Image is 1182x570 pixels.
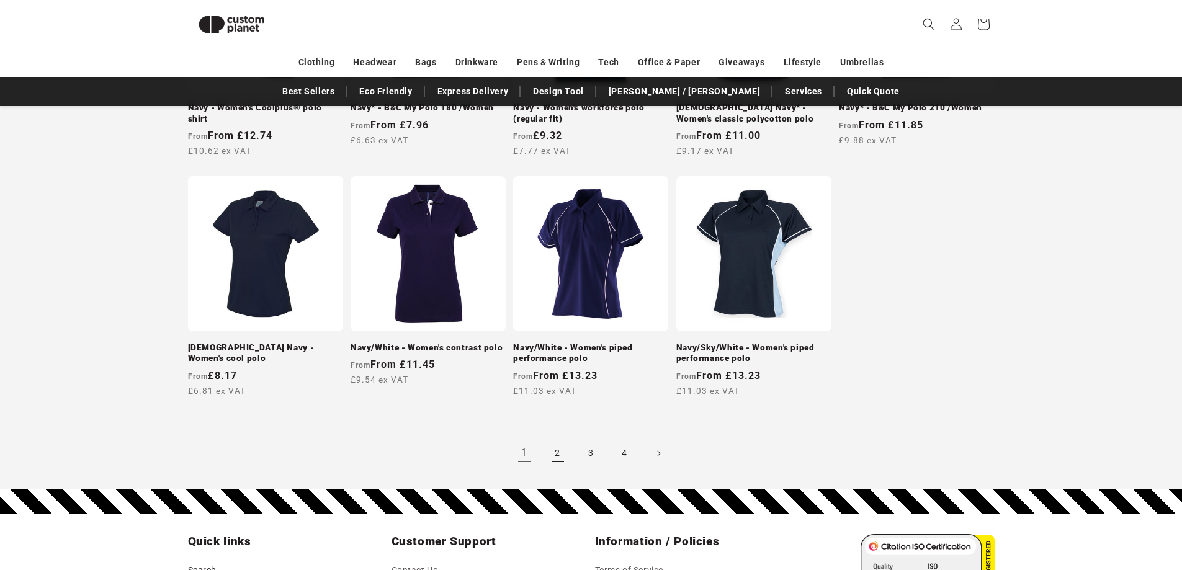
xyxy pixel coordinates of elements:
h2: Quick links [188,534,384,549]
a: Bags [415,51,436,73]
a: Page 4 [611,440,638,467]
nav: Pagination [188,440,995,467]
a: [PERSON_NAME] / [PERSON_NAME] [602,81,766,102]
a: Express Delivery [431,81,515,102]
iframe: Chat Widget [975,436,1182,570]
a: Headwear [353,51,396,73]
a: Navy/White - Women's contrast polo [351,342,506,354]
a: Page 1 [511,440,538,467]
a: Navy - Women's workforce polo (regular fit) [513,102,668,124]
a: Umbrellas [840,51,884,73]
a: Best Sellers [276,81,341,102]
h2: Information / Policies [595,534,791,549]
h2: Customer Support [392,534,588,549]
a: Navy - Women's Coolplus® polo shirt [188,102,343,124]
a: Page 2 [544,440,571,467]
a: Navy/White - Women's piped performance polo [513,342,668,364]
a: Drinkware [455,51,498,73]
a: Tech [598,51,619,73]
a: Clothing [298,51,335,73]
a: Pens & Writing [517,51,580,73]
a: Eco Friendly [353,81,418,102]
a: Next page [645,440,672,467]
a: Page 3 [578,440,605,467]
img: Custom Planet [188,5,275,44]
a: Office & Paper [638,51,700,73]
a: Lifestyle [784,51,822,73]
a: Design Tool [527,81,590,102]
a: Services [779,81,828,102]
summary: Search [915,11,942,38]
a: Navy* - B&C My Polo 210 /Women [839,102,994,114]
a: Giveaways [719,51,764,73]
a: [DEMOGRAPHIC_DATA] Navy* - Women's classic polycotton polo [676,102,831,124]
a: Navy* - B&C My Polo 180 /Women [351,102,506,114]
a: Quick Quote [841,81,906,102]
a: Navy/Sky/White - Women's piped performance polo [676,342,831,364]
a: [DEMOGRAPHIC_DATA] Navy - Women's cool polo [188,342,343,364]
